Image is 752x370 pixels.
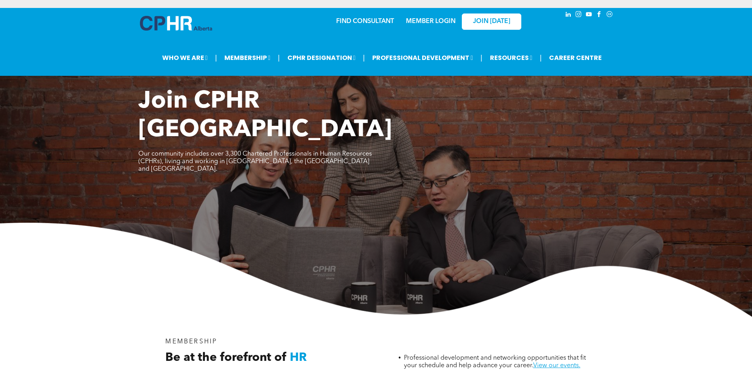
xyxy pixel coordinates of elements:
img: A blue and white logo for cp alberta [140,16,212,31]
span: RESOURCES [494,50,545,65]
a: facebook [595,10,604,21]
span: HR [290,352,307,364]
li: | [550,50,552,66]
span: PROFESSIONAL DEVELOPMENT [372,50,481,65]
span: MEMBERSHIP [165,339,217,345]
span: Our community includes over 3,300 Chartered Professionals in Human Resources (CPHRs), living and ... [138,151,372,172]
span: JOIN [DATE] [473,18,510,25]
span: WHO WE ARE [149,50,204,65]
a: linkedin [564,10,573,21]
span: CPHR DESIGNATION [283,50,360,65]
a: youtube [585,10,593,21]
a: FIND CONSULTANT [336,18,394,25]
span: Professional development and networking opportunities that fit your schedule and help advance you... [404,355,586,369]
li: | [209,50,211,66]
a: JOIN [DATE] [462,13,521,30]
li: | [365,50,367,66]
a: View our events. [533,362,580,369]
span: MEMBERSHIP [216,50,271,65]
a: Social network [605,10,614,21]
a: MEMBER LOGIN [406,18,455,25]
a: CAREER CENTRE [557,50,614,65]
li: | [486,50,488,66]
a: instagram [574,10,583,21]
span: Join CPHR [GEOGRAPHIC_DATA] [138,90,392,142]
span: Be at the forefront of [165,352,287,364]
li: | [276,50,278,66]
